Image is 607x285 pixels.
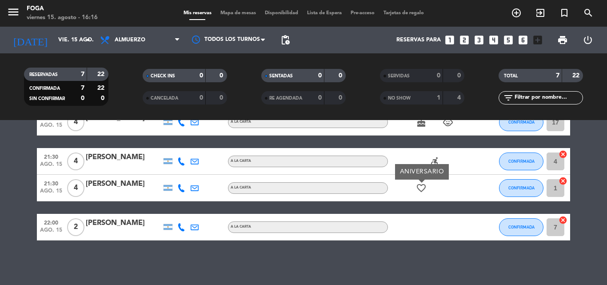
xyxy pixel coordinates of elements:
[499,218,543,236] button: CONFIRMADA
[379,11,428,16] span: Tarjetas de regalo
[514,93,583,103] input: Filtrar por nombre...
[40,188,62,198] span: ago. 15
[556,72,559,79] strong: 7
[396,37,441,43] span: Reservas para
[508,225,535,229] span: CONFIRMADA
[260,11,303,16] span: Disponibilidad
[67,113,84,131] span: 4
[339,72,344,79] strong: 0
[29,86,60,91] span: CONFIRMADA
[559,216,567,225] i: cancel
[220,95,225,101] strong: 0
[67,179,84,197] span: 4
[231,120,251,124] span: A LA CARTA
[27,4,98,13] div: FOGA
[40,227,62,237] span: ago. 15
[508,159,535,164] span: CONFIRMADA
[416,183,427,193] i: favorite_border
[40,161,62,172] span: ago. 15
[395,164,449,180] div: ANIVERSARIO
[508,185,535,190] span: CONFIRMADA
[200,72,203,79] strong: 0
[559,8,570,18] i: turned_in_not
[572,72,581,79] strong: 22
[40,217,62,227] span: 22:00
[179,11,216,16] span: Mis reservas
[231,186,251,189] span: A LA CARTA
[97,85,106,91] strong: 22
[557,35,568,45] span: print
[535,8,546,18] i: exit_to_app
[503,34,514,46] i: looks_5
[388,74,410,78] span: SERVIDAS
[151,74,175,78] span: CHECK INS
[511,8,522,18] i: add_circle_outline
[40,178,62,188] span: 21:30
[81,71,84,77] strong: 7
[231,159,251,163] span: A LA CARTA
[503,92,514,103] i: filter_list
[83,35,93,45] i: arrow_drop_down
[269,96,302,100] span: RE AGENDADA
[559,150,567,159] i: cancel
[86,178,161,190] div: [PERSON_NAME]
[532,34,543,46] i: add_box
[457,72,463,79] strong: 0
[499,153,543,170] button: CONFIRMADA
[29,72,58,77] span: RESERVADAS
[7,30,54,50] i: [DATE]
[7,5,20,22] button: menu
[67,218,84,236] span: 2
[388,96,411,100] span: NO SHOW
[151,96,178,100] span: CANCELADA
[318,72,322,79] strong: 0
[216,11,260,16] span: Mapa de mesas
[583,8,594,18] i: search
[318,95,322,101] strong: 0
[339,95,344,101] strong: 0
[437,95,440,101] strong: 1
[220,72,225,79] strong: 0
[499,113,543,131] button: CONFIRMADA
[86,217,161,229] div: [PERSON_NAME]
[40,151,62,161] span: 21:30
[7,5,20,19] i: menu
[429,156,440,167] i: accessible_forward
[488,34,499,46] i: looks_4
[575,27,600,53] div: LOG OUT
[97,71,106,77] strong: 22
[303,11,346,16] span: Lista de Espera
[499,179,543,197] button: CONFIRMADA
[86,152,161,163] div: [PERSON_NAME]
[29,96,65,101] span: SIN CONFIRMAR
[443,117,453,128] i: child_care
[115,37,145,43] span: Almuerzo
[437,72,440,79] strong: 0
[101,95,106,101] strong: 0
[559,177,567,185] i: cancel
[81,85,84,91] strong: 7
[508,120,535,124] span: CONFIRMADA
[269,74,293,78] span: SENTADAS
[583,35,593,45] i: power_settings_new
[346,11,379,16] span: Pre-acceso
[517,34,529,46] i: looks_6
[473,34,485,46] i: looks_3
[81,95,84,101] strong: 0
[27,13,98,22] div: viernes 15. agosto - 16:16
[459,34,470,46] i: looks_two
[416,117,427,128] i: cake
[457,95,463,101] strong: 4
[504,74,518,78] span: TOTAL
[200,95,203,101] strong: 0
[67,153,84,170] span: 4
[280,35,291,45] span: pending_actions
[231,225,251,229] span: A LA CARTA
[40,122,62,132] span: ago. 15
[444,34,455,46] i: looks_one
